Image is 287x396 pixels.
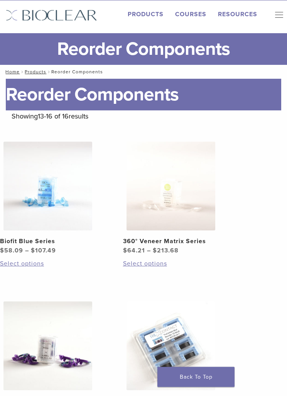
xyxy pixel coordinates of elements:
span: – [147,247,151,255]
img: Bioclear [6,10,97,21]
a: Products [25,69,46,75]
a: Home [3,69,20,75]
a: Back To Top [157,367,235,387]
a: 360° Veneer Matrix Series360° Veneer Matrix Series [123,142,219,256]
span: / [46,70,51,74]
img: TwinRing [3,302,92,391]
a: Products [128,11,164,19]
img: TruContact Saws and Sanders [127,302,215,391]
h2: 360° Veneer Matrix Series [123,237,219,246]
span: $ [31,247,35,255]
span: $ [153,247,157,255]
span: 13-16 of 16 [38,112,69,121]
bdi: 64.21 [123,247,145,255]
img: Biofit Blue Series [3,142,92,231]
p: Showing results [12,111,275,122]
a: Resources [218,11,257,19]
bdi: 107.49 [31,247,56,255]
a: Courses [175,11,206,19]
span: / [20,70,25,74]
bdi: 213.68 [153,247,179,255]
a: Select options for “360° Veneer Matrix Series” [123,259,219,269]
h1: Reorder Components [6,79,281,111]
nav: Primary Navigation [269,10,281,24]
span: $ [123,247,127,255]
img: 360° Veneer Matrix Series [127,142,215,231]
span: – [25,247,29,255]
